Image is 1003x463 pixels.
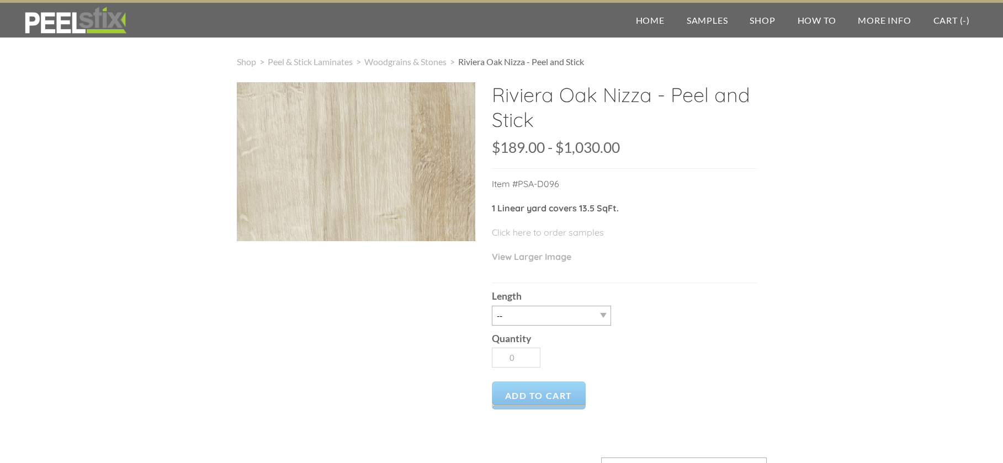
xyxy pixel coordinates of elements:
b: Quantity [492,333,531,344]
a: More Info [847,3,922,38]
span: Riviera Oak Nizza - Peel and Stick [458,56,584,67]
a: Home [625,3,676,38]
span: > [353,56,364,67]
a: Woodgrains & Stones [364,56,447,67]
a: How To [787,3,847,38]
a: Click here to order samples [492,227,604,238]
b: Length [492,290,522,302]
img: s832171791223022656_p691_i2_w640.jpeg [237,82,475,241]
span: $189.00 - $1,030.00 [492,139,620,156]
span: > [447,56,458,67]
h2: Riviera Oak Nizza - Peel and Stick [492,82,757,140]
a: Shop [739,3,786,38]
a: Shop [237,56,256,67]
a: Add to Cart [492,381,586,409]
a: Peel & Stick Laminates [268,56,353,67]
img: REFACE SUPPLIES [22,7,129,34]
span: - [963,15,967,25]
span: > [256,56,268,67]
strong: 1 Linear yard covers 13.5 SqFt. [492,203,619,214]
a: Samples [676,3,739,38]
a: View Larger Image [492,251,571,262]
a: Cart (-) [922,3,981,38]
p: Item #PSA-D096 [492,177,757,201]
